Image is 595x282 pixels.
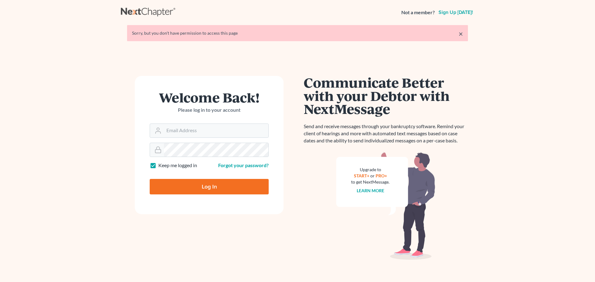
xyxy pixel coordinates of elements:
label: Keep me logged in [158,162,197,169]
a: Sign up [DATE]! [437,10,474,15]
strong: Not a member? [401,9,435,16]
div: Sorry, but you don't have permission to access this page [132,30,463,36]
a: Learn more [357,188,384,193]
img: nextmessage_bg-59042aed3d76b12b5cd301f8e5b87938c9018125f34e5fa2b7a6b67550977c72.svg [336,152,435,260]
input: Email Address [164,124,268,137]
p: Please log in to your account [150,106,269,114]
div: Upgrade to [351,167,390,173]
h1: Communicate Better with your Debtor with NextMessage [304,76,468,115]
a: START+ [354,173,369,178]
a: × [459,30,463,37]
a: Forgot your password? [218,162,269,168]
p: Send and receive messages through your bankruptcy software. Remind your client of hearings and mo... [304,123,468,144]
input: Log In [150,179,269,194]
h1: Welcome Back! [150,91,269,104]
div: to get NextMessage. [351,179,390,185]
a: PRO+ [376,173,387,178]
span: or [370,173,375,178]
